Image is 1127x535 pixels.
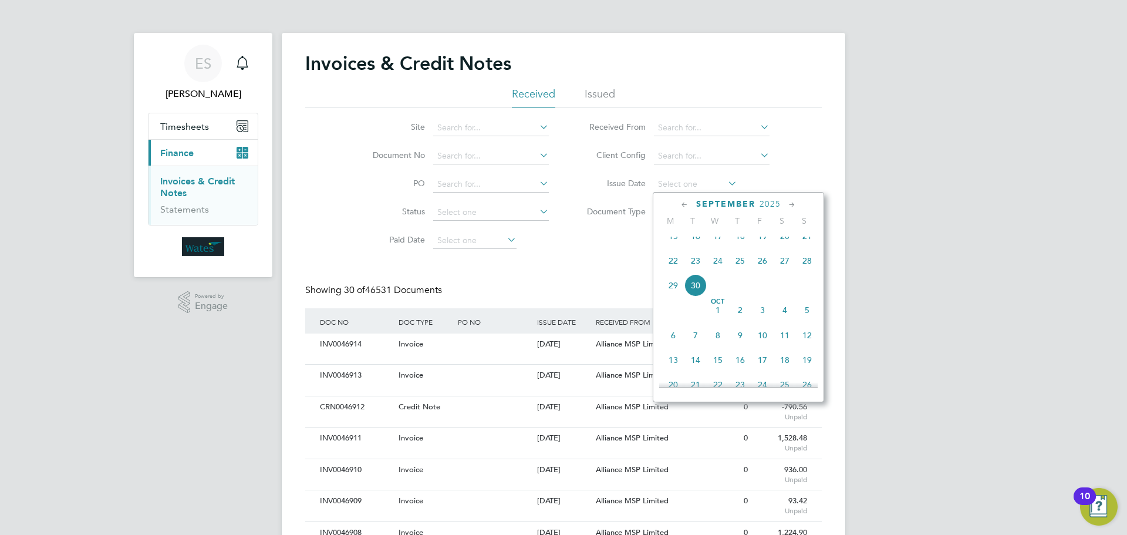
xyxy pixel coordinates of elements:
[707,250,729,272] span: 24
[774,225,796,247] span: 20
[149,113,258,139] button: Timesheets
[662,274,684,297] span: 29
[195,301,228,311] span: Engage
[751,324,774,346] span: 10
[305,52,511,75] h2: Invoices & Credit Notes
[751,396,810,427] div: -790.56
[357,150,425,160] label: Document No
[160,204,209,215] a: Statements
[195,291,228,301] span: Powered by
[707,299,729,321] span: 1
[744,465,748,475] span: 0
[149,166,258,225] div: Finance
[729,349,751,371] span: 16
[534,490,593,512] div: [DATE]
[654,120,770,136] input: Search for...
[534,365,593,386] div: [DATE]
[596,465,669,475] span: Alliance MSP Limited
[662,349,684,371] span: 13
[317,490,396,512] div: INV0046909
[796,374,818,396] span: 26
[433,148,549,164] input: Search for...
[148,45,258,101] a: ES[PERSON_NAME]
[754,412,807,422] span: Unpaid
[593,308,691,335] div: RECEIVED FROM
[696,199,755,209] span: September
[684,374,707,396] span: 21
[659,216,681,226] span: M
[357,234,425,245] label: Paid Date
[160,176,235,198] a: Invoices & Credit Notes
[399,496,423,506] span: Invoice
[729,250,751,272] span: 25
[751,490,810,521] div: 93.42
[662,374,684,396] span: 20
[754,443,807,453] span: Unpaid
[512,87,555,108] li: Received
[729,299,751,321] span: 2
[399,465,423,475] span: Invoice
[726,216,748,226] span: T
[681,216,704,226] span: T
[149,140,258,166] button: Finance
[134,33,272,277] nav: Main navigation
[399,339,423,349] span: Invoice
[578,150,646,160] label: Client Config
[654,148,770,164] input: Search for...
[455,308,534,335] div: PO NO
[684,324,707,346] span: 7
[751,225,774,247] span: 19
[433,204,549,221] input: Select one
[148,237,258,256] a: Go to home page
[534,428,593,449] div: [DATE]
[654,176,737,193] input: Select one
[751,349,774,371] span: 17
[1080,488,1118,526] button: Open Resource Center, 10 new notifications
[433,176,549,193] input: Search for...
[357,206,425,217] label: Status
[182,237,224,256] img: wates-logo-retina.png
[751,374,774,396] span: 24
[684,274,707,297] span: 30
[760,199,781,209] span: 2025
[662,250,684,272] span: 22
[534,459,593,481] div: [DATE]
[774,250,796,272] span: 27
[662,324,684,346] span: 6
[317,365,396,386] div: INV0046913
[796,250,818,272] span: 28
[596,370,669,380] span: Alliance MSP Limited
[585,87,615,108] li: Issued
[534,334,593,355] div: [DATE]
[774,374,796,396] span: 25
[729,225,751,247] span: 18
[751,299,774,321] span: 3
[771,216,793,226] span: S
[178,291,228,314] a: Powered byEngage
[793,216,815,226] span: S
[344,284,442,296] span: 46531 Documents
[160,121,209,132] span: Timesheets
[399,402,440,412] span: Credit Note
[148,87,258,101] span: Emily Summerfield
[796,349,818,371] span: 19
[729,324,751,346] span: 9
[748,216,771,226] span: F
[1079,496,1090,512] div: 10
[754,506,807,516] span: Unpaid
[751,250,774,272] span: 26
[433,233,517,249] input: Select one
[596,433,669,443] span: Alliance MSP Limited
[578,178,646,189] label: Issue Date
[317,334,396,355] div: INV0046914
[707,324,729,346] span: 8
[744,496,748,506] span: 0
[684,225,707,247] span: 16
[596,496,669,506] span: Alliance MSP Limited
[707,374,729,396] span: 22
[195,56,211,71] span: ES
[317,459,396,481] div: INV0046910
[399,433,423,443] span: Invoice
[751,459,810,490] div: 936.00
[662,225,684,247] span: 15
